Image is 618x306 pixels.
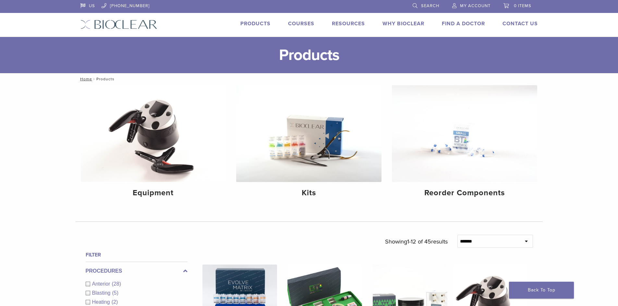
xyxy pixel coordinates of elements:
h4: Kits [241,187,376,199]
nav: Products [76,73,543,85]
p: Showing results [385,235,448,248]
span: 1-12 of 45 [407,238,431,245]
a: Back To Top [509,282,574,299]
h4: Reorder Components [397,187,532,199]
img: Bioclear [80,20,157,29]
span: Heating [92,299,112,305]
h4: Filter [86,251,188,259]
span: (2) [112,299,118,305]
a: Resources [332,20,365,27]
a: Contact Us [503,20,538,27]
span: My Account [460,3,491,8]
span: (5) [112,290,118,296]
label: Procedures [86,267,188,275]
span: 0 items [514,3,531,8]
a: Kits [236,85,382,203]
a: Home [78,77,92,81]
span: (28) [112,281,121,287]
img: Equipment [81,85,226,182]
a: Why Bioclear [382,20,424,27]
a: Find A Doctor [442,20,485,27]
span: / [92,77,96,81]
span: Blasting [92,290,112,296]
img: Kits [236,85,382,182]
a: Reorder Components [392,85,537,203]
a: Equipment [81,85,226,203]
h4: Equipment [86,187,221,199]
a: Products [240,20,271,27]
span: Anterior [92,281,112,287]
a: Courses [288,20,314,27]
img: Reorder Components [392,85,537,182]
span: Search [421,3,439,8]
